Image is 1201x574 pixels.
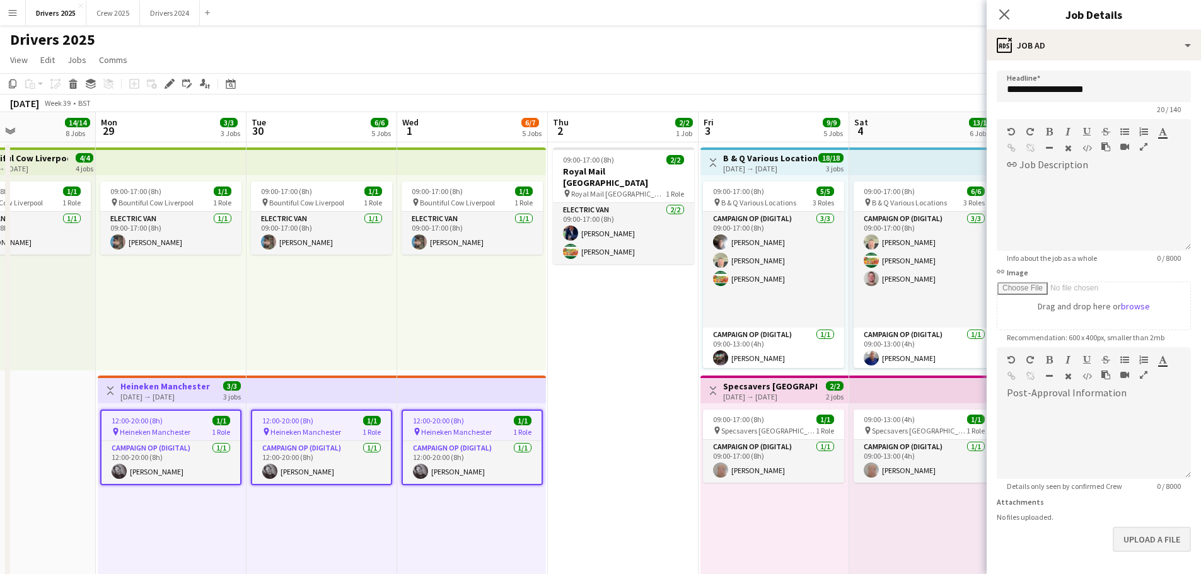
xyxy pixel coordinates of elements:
[220,118,238,127] span: 3/3
[1113,527,1191,552] button: Upload a file
[100,410,241,485] app-job-card: 12:00-20:00 (8h)1/1 Heineken Manchester1 RoleCampaign Op (Digital)1/112:00-20:00 (8h)[PERSON_NAME]
[110,187,161,196] span: 09:00-17:00 (8h)
[967,415,985,424] span: 1/1
[872,426,966,435] span: Specsavers [GEOGRAPHIC_DATA]
[852,123,868,138] span: 4
[1120,127,1129,137] button: Unordered List
[99,54,127,66] span: Comms
[412,187,463,196] span: 09:00-17:00 (8h)
[1120,355,1129,365] button: Unordered List
[1147,253,1191,263] span: 0 / 8000
[403,441,542,484] app-card-role: Campaign Op (Digital)1/112:00-20:00 (8h)[PERSON_NAME]
[1045,371,1053,381] button: Horizontal Line
[5,52,33,68] a: View
[721,426,816,435] span: Specsavers [GEOGRAPHIC_DATA]
[402,410,543,485] div: 12:00-20:00 (8h)1/1 Heineken Manchester1 RoleCampaign Op (Digital)1/112:00-20:00 (8h)[PERSON_NAME]
[1026,127,1035,137] button: Redo
[400,123,419,138] span: 1
[251,410,392,485] div: 12:00-20:00 (8h)1/1 Heineken Manchester1 RoleCampaign Op (Digital)1/112:00-20:00 (8h)[PERSON_NAME]
[251,181,392,255] app-job-card: 09:00-17:00 (8h)1/1 Bountiful Cow Liverpool1 RoleElectric Van1/109:00-17:00 (8h)[PERSON_NAME]
[703,212,844,328] app-card-role: Campaign Op (Digital)3/309:00-17:00 (8h)[PERSON_NAME][PERSON_NAME][PERSON_NAME]
[1082,355,1091,365] button: Underline
[703,410,844,483] app-job-card: 09:00-17:00 (8h)1/1 Specsavers [GEOGRAPHIC_DATA]1 RoleCampaign Op (Digital)1/109:00-17:00 (8h)[PE...
[816,426,834,435] span: 1 Role
[854,117,868,128] span: Sat
[212,416,230,425] span: 1/1
[100,212,241,255] app-card-role: Electric Van1/109:00-17:00 (8h)[PERSON_NAME]
[1101,355,1110,365] button: Strikethrough
[723,381,817,392] h3: Specsavers [GEOGRAPHIC_DATA]
[514,416,531,425] span: 1/1
[515,187,533,196] span: 1/1
[826,163,844,173] div: 3 jobs
[1147,105,1191,114] span: 20 / 140
[10,30,95,49] h1: Drivers 2025
[76,153,93,163] span: 4/4
[666,155,684,164] span: 2/2
[67,54,86,66] span: Jobs
[270,427,341,437] span: Heineken Manchester
[420,198,495,207] span: Bountiful Cow Liverpool
[402,212,543,255] app-card-role: Electric Van1/109:00-17:00 (8h)[PERSON_NAME]
[970,129,994,138] div: 6 Jobs
[371,118,388,127] span: 6/6
[120,381,210,392] h3: Heineken Manchester
[252,117,266,128] span: Tue
[10,54,28,66] span: View
[1101,142,1110,152] button: Paste as plain text
[213,198,231,207] span: 1 Role
[62,52,91,68] a: Jobs
[854,440,995,483] app-card-role: Campaign Op (Digital)1/109:00-13:00 (4h)[PERSON_NAME]
[1007,355,1016,365] button: Undo
[818,153,844,163] span: 18/18
[721,198,796,207] span: B & Q Various Locations
[76,163,93,173] div: 4 jobs
[553,147,694,264] app-job-card: 09:00-17:00 (8h)2/2Royal Mail [GEOGRAPHIC_DATA] Royal Mail [GEOGRAPHIC_DATA]1 RoleElectric Van2/2...
[363,427,381,437] span: 1 Role
[816,415,834,424] span: 1/1
[864,415,915,424] span: 09:00-13:00 (4h)
[987,30,1201,60] div: Job Ad
[1139,127,1148,137] button: Ordered List
[10,97,39,110] div: [DATE]
[1064,143,1072,153] button: Clear Formatting
[713,187,764,196] span: 09:00-17:00 (8h)
[713,415,764,424] span: 09:00-17:00 (8h)
[78,98,91,108] div: BST
[1082,371,1091,381] button: HTML Code
[119,198,194,207] span: Bountiful Cow Liverpool
[1045,355,1053,365] button: Bold
[987,6,1201,23] h3: Job Details
[221,129,240,138] div: 3 Jobs
[261,187,312,196] span: 09:00-17:00 (8h)
[1139,142,1148,152] button: Fullscreen
[402,181,543,255] div: 09:00-17:00 (8h)1/1 Bountiful Cow Liverpool1 RoleElectric Van1/109:00-17:00 (8h)[PERSON_NAME]
[826,391,844,401] div: 2 jobs
[63,187,81,196] span: 1/1
[1082,143,1091,153] button: HTML Code
[676,129,692,138] div: 1 Job
[823,129,843,138] div: 5 Jobs
[997,512,1191,522] div: No files uploaded.
[702,123,714,138] span: 3
[212,427,230,437] span: 1 Role
[553,166,694,188] h3: Royal Mail [GEOGRAPHIC_DATA]
[997,497,1044,507] label: Attachments
[102,441,240,484] app-card-role: Campaign Op (Digital)1/112:00-20:00 (8h)[PERSON_NAME]
[704,117,714,128] span: Fri
[813,198,834,207] span: 3 Roles
[364,187,382,196] span: 1/1
[100,181,241,255] div: 09:00-17:00 (8h)1/1 Bountiful Cow Liverpool1 RoleElectric Van1/109:00-17:00 (8h)[PERSON_NAME]
[854,212,995,328] app-card-role: Campaign Op (Digital)3/309:00-17:00 (8h)[PERSON_NAME][PERSON_NAME][PERSON_NAME]
[826,381,844,391] span: 2/2
[1082,127,1091,137] button: Underline
[703,328,844,370] app-card-role: Campaign Op (Digital)1/109:00-13:00 (4h)[PERSON_NAME]
[1045,127,1053,137] button: Bold
[26,1,86,25] button: Drivers 2025
[969,118,994,127] span: 13/13
[675,118,693,127] span: 2/2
